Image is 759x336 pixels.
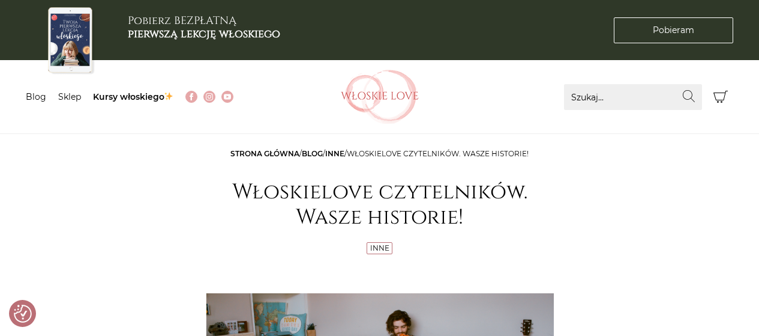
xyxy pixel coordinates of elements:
[230,149,529,158] span: / / /
[206,180,554,230] h1: Włoskielove czytelników. Wasze historie!
[564,84,702,110] input: Szukaj...
[93,91,174,102] a: Kursy włoskiego
[325,149,344,158] a: Inne
[708,84,734,110] button: Koszyk
[653,24,694,37] span: Pobieram
[302,149,323,158] a: Blog
[370,243,389,252] a: Inne
[58,91,81,102] a: Sklep
[614,17,733,43] a: Pobieram
[128,14,280,40] h3: Pobierz BEZPŁATNĄ
[230,149,299,158] a: Strona główna
[347,149,529,158] span: Włoskielove czytelników. Wasze historie!
[164,92,173,100] img: ✨
[26,91,46,102] a: Blog
[14,305,32,323] button: Preferencje co do zgód
[128,26,280,41] b: pierwszą lekcję włoskiego
[341,70,419,124] img: Włoskielove
[14,305,32,323] img: Revisit consent button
